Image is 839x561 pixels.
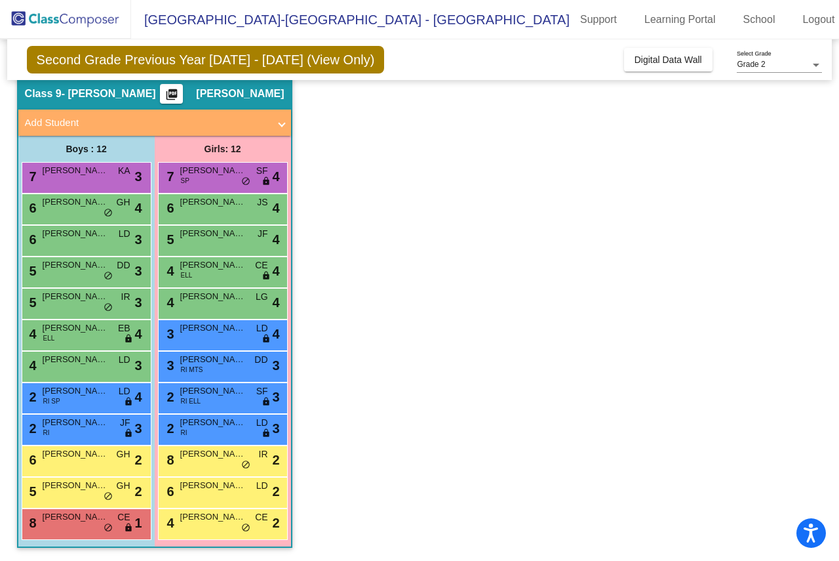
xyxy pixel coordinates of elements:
span: [PERSON_NAME] [196,87,284,100]
span: [PERSON_NAME] [180,416,246,429]
span: [PERSON_NAME] [180,290,246,303]
span: 3 [272,387,279,407]
div: Boys : 12 [18,136,155,162]
span: 5 [26,295,37,310]
span: 6 [26,453,37,467]
span: 4 [272,198,279,218]
span: 4 [134,387,142,407]
span: [PERSON_NAME] [43,510,108,524]
span: 3 [134,167,142,186]
span: LG [256,290,268,304]
mat-panel-title: Add Student [25,115,269,131]
span: RI [181,428,187,438]
span: JF [258,227,268,241]
span: 5 [26,484,37,499]
span: Grade 2 [737,60,765,69]
span: ELL [43,333,55,343]
span: lock [262,271,271,281]
span: [PERSON_NAME] [180,384,246,398]
span: LD [256,479,268,493]
a: School [733,9,786,30]
div: Girls: 12 [155,136,291,162]
span: 2 [272,513,279,533]
span: GH [117,196,130,209]
span: [PERSON_NAME] [180,353,246,366]
span: [PERSON_NAME] [180,164,246,177]
span: 2 [26,390,37,404]
span: lock [262,177,271,187]
span: do_not_disturb_alt [241,460,250,470]
span: [PERSON_NAME] [180,227,246,240]
span: [PERSON_NAME] [43,227,108,240]
span: LD [256,322,268,335]
span: lock [262,428,271,439]
span: 2 [134,450,142,470]
span: 7 [26,169,37,184]
span: LD [119,227,130,241]
span: 8 [26,516,37,530]
span: 8 [164,453,174,467]
span: [PERSON_NAME] [180,479,246,492]
span: [PERSON_NAME] [43,290,108,303]
span: 3 [272,419,279,438]
span: lock [262,334,271,344]
span: [PERSON_NAME] [180,196,246,209]
span: IR [259,447,268,461]
span: 6 [164,484,174,499]
span: lock [124,397,133,407]
span: [PERSON_NAME] [43,322,108,335]
span: CE [255,259,267,272]
span: 6 [26,232,37,247]
span: [PERSON_NAME] [180,259,246,272]
span: 3 [134,356,142,375]
span: RI ELL [181,396,201,406]
span: 4 [272,167,279,186]
span: 3 [164,358,174,373]
span: 4 [164,295,174,310]
span: [PERSON_NAME] [180,510,246,524]
span: [PERSON_NAME] [43,384,108,398]
span: GH [117,479,130,493]
span: lock [124,523,133,533]
span: RI SP [43,396,60,406]
span: do_not_disturb_alt [241,523,250,533]
span: 6 [164,201,174,215]
span: CE [117,510,130,524]
span: Second Grade Previous Year [DATE] - [DATE] (View Only) [27,46,385,73]
span: SF [256,164,268,178]
span: do_not_disturb_alt [104,271,113,281]
span: DD [254,353,267,367]
span: lock [124,428,133,439]
span: 3 [134,230,142,249]
span: 4 [26,327,37,341]
span: 2 [272,482,279,501]
span: [PERSON_NAME] [43,416,108,429]
span: - [PERSON_NAME] [62,87,156,100]
span: do_not_disturb_alt [241,177,250,187]
span: JS [257,196,267,209]
span: 5 [26,264,37,278]
span: DD [117,259,130,272]
span: 3 [272,356,279,375]
span: 3 [164,327,174,341]
span: lock [124,334,133,344]
span: [PERSON_NAME] [43,259,108,272]
span: 4 [272,293,279,312]
a: Support [570,9,627,30]
span: 2 [134,482,142,501]
span: 4 [272,261,279,281]
span: Digital Data Wall [634,54,702,65]
span: 4 [272,324,279,344]
span: [PERSON_NAME] [43,479,108,492]
mat-expansion-panel-header: Add Student [18,110,291,136]
span: [GEOGRAPHIC_DATA]-[GEOGRAPHIC_DATA] - [GEOGRAPHIC_DATA] [131,9,570,30]
span: lock [262,397,271,407]
span: 3 [134,261,142,281]
span: [PERSON_NAME] [180,447,246,461]
span: EB [118,322,130,335]
span: do_not_disturb_alt [104,523,113,533]
span: 4 [164,516,174,530]
span: LD [119,384,130,398]
span: 4 [26,358,37,373]
span: LD [119,353,130,367]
